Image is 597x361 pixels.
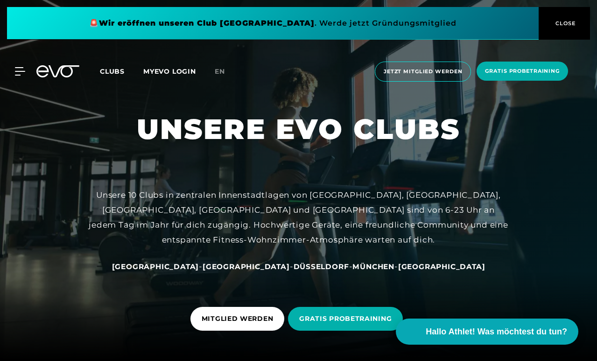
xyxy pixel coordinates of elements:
[396,319,578,345] button: Hallo Athlet! Was möchtest du tun?
[203,262,290,271] a: [GEOGRAPHIC_DATA]
[100,67,143,76] a: Clubs
[202,314,274,324] span: MITGLIED WERDEN
[112,262,199,271] a: [GEOGRAPHIC_DATA]
[288,300,407,338] a: GRATIS PROBETRAINING
[372,62,474,82] a: Jetzt Mitglied werden
[89,259,509,274] div: - - - -
[539,7,590,40] button: CLOSE
[215,67,225,76] span: en
[89,187,509,248] div: Unsere 10 Clubs in zentralen Innenstadtlagen von [GEOGRAPHIC_DATA], [GEOGRAPHIC_DATA], [GEOGRAPHI...
[190,300,288,338] a: MITGLIED WERDEN
[294,262,349,271] a: Düsseldorf
[398,262,485,271] a: [GEOGRAPHIC_DATA]
[553,19,576,28] span: CLOSE
[384,68,462,76] span: Jetzt Mitglied werden
[485,67,560,75] span: Gratis Probetraining
[474,62,571,82] a: Gratis Probetraining
[100,67,125,76] span: Clubs
[352,262,394,271] a: München
[215,66,236,77] a: en
[137,111,460,147] h1: UNSERE EVO CLUBS
[426,326,567,338] span: Hallo Athlet! Was möchtest du tun?
[143,67,196,76] a: MYEVO LOGIN
[299,314,392,324] span: GRATIS PROBETRAINING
